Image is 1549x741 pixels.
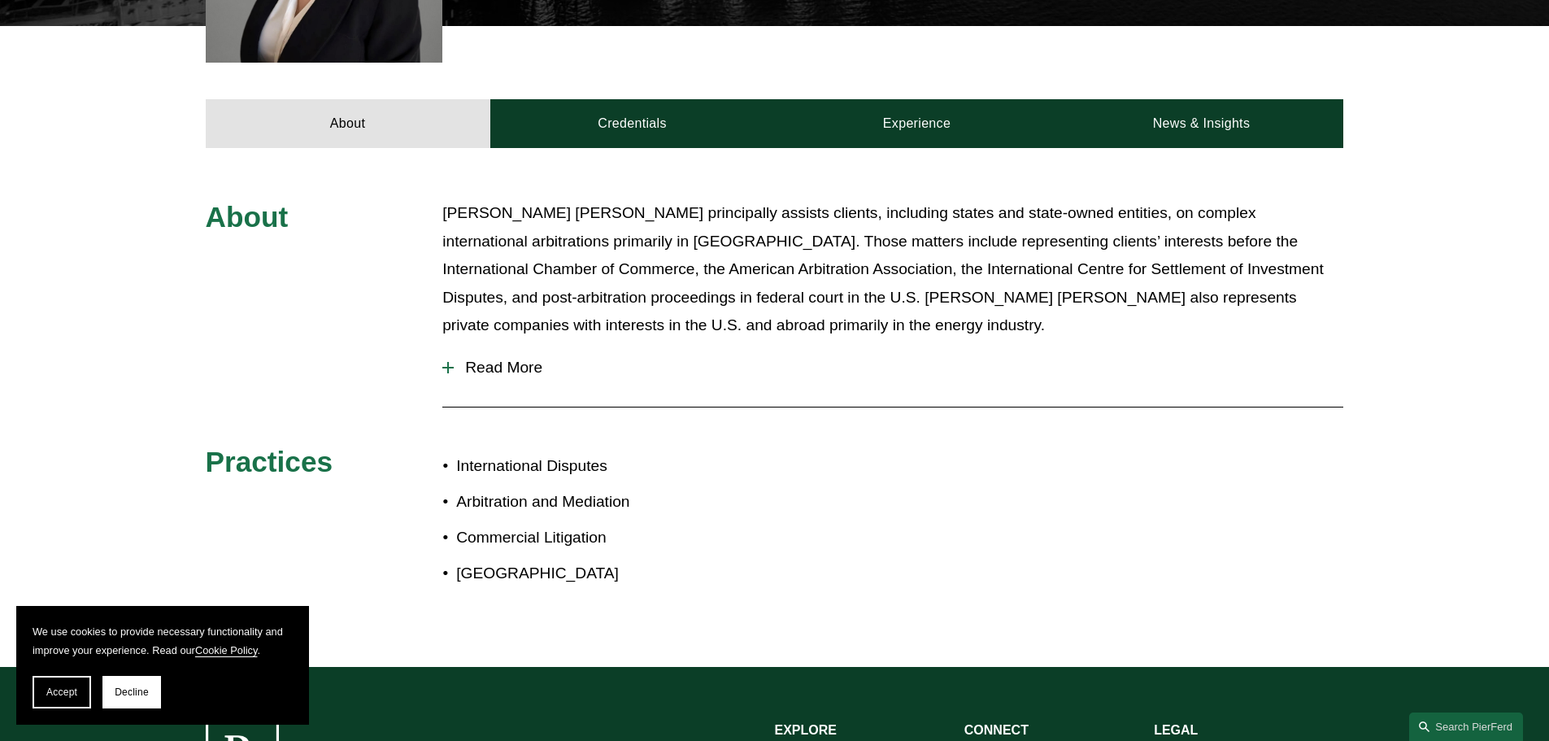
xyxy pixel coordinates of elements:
[456,452,774,481] p: International Disputes
[964,723,1029,737] strong: CONNECT
[775,99,1059,148] a: Experience
[46,687,77,698] span: Accept
[1059,99,1343,148] a: News & Insights
[195,644,258,656] a: Cookie Policy
[33,676,91,708] button: Accept
[206,446,333,477] span: Practices
[490,99,775,148] a: Credentials
[206,99,490,148] a: About
[442,199,1343,340] p: [PERSON_NAME] [PERSON_NAME] principally assists clients, including states and state-owned entitie...
[1409,713,1523,741] a: Search this site
[454,359,1343,377] span: Read More
[115,687,149,698] span: Decline
[456,488,774,517] p: Arbitration and Mediation
[1154,723,1198,737] strong: LEGAL
[456,524,774,552] p: Commercial Litigation
[442,347,1343,389] button: Read More
[16,606,309,725] section: Cookie banner
[102,676,161,708] button: Decline
[456,560,774,588] p: [GEOGRAPHIC_DATA]
[775,723,837,737] strong: EXPLORE
[33,622,293,660] p: We use cookies to provide necessary functionality and improve your experience. Read our .
[206,201,289,233] span: About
